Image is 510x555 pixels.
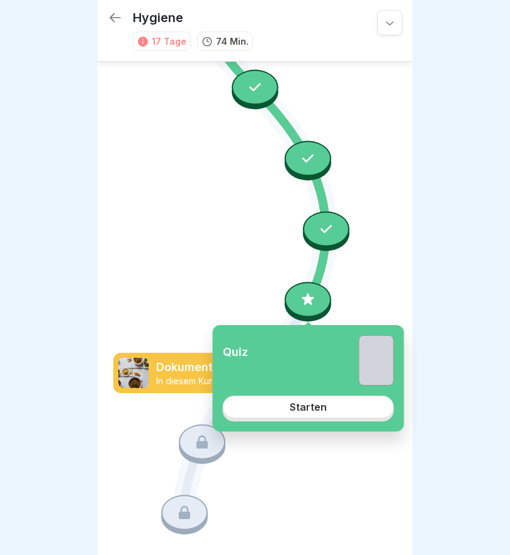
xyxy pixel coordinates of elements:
p: Dokumentation [156,359,359,375]
div: Starten [290,401,327,413]
p: 74 Min. [216,35,249,48]
p: Quiz [223,345,349,359]
p: Hygiene [133,10,183,25]
p: In diesem Kurs lernen Sie, welche Dokumentationen von Ihnen wie zu führen sind. [156,375,359,387]
img: jg117puhp44y4en97z3zv7dk.png [118,358,149,388]
div: 17 Tage [152,35,186,48]
a: Starten [223,396,394,418]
